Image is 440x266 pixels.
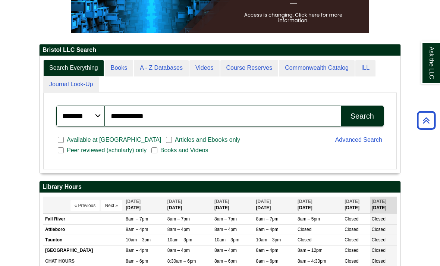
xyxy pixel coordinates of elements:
[414,115,438,125] a: Back to Top
[157,146,211,155] span: Books and Videos
[151,147,157,154] input: Books and Videos
[279,60,355,76] a: Commonwealth Catalog
[58,137,64,143] input: Available at [GEOGRAPHIC_DATA]
[43,60,104,76] a: Search Everything
[214,227,237,232] span: 8am – 4pm
[298,216,320,222] span: 8am – 5pm
[254,197,296,213] th: [DATE]
[167,248,190,253] span: 8am – 4pm
[105,60,133,76] a: Books
[167,259,196,264] span: 8:30am – 6pm
[213,197,254,213] th: [DATE]
[43,245,124,256] td: [GEOGRAPHIC_DATA]
[256,216,279,222] span: 8am – 7pm
[372,199,387,204] span: [DATE]
[172,135,243,144] span: Articles and Ebooks only
[343,197,370,213] th: [DATE]
[298,248,323,253] span: 8am – 12pm
[40,44,400,56] h2: Bristol LLC Search
[126,259,148,264] span: 8am – 6pm
[43,76,99,93] a: Journal Look-Up
[214,216,237,222] span: 8am – 7pm
[43,235,124,245] td: Taunton
[345,216,358,222] span: Closed
[256,237,281,242] span: 10am – 3pm
[345,227,358,232] span: Closed
[101,200,122,211] button: Next »
[351,112,374,121] div: Search
[70,200,100,211] button: « Previous
[345,199,359,204] span: [DATE]
[214,259,237,264] span: 8am – 6pm
[167,216,190,222] span: 8am – 7pm
[256,259,279,264] span: 8am – 6pm
[126,237,151,242] span: 10am – 3pm
[370,197,397,213] th: [DATE]
[372,237,386,242] span: Closed
[214,248,237,253] span: 8am – 4pm
[214,237,239,242] span: 10am – 3pm
[126,199,141,204] span: [DATE]
[134,60,189,76] a: A - Z Databases
[189,60,220,76] a: Videos
[298,199,312,204] span: [DATE]
[167,199,182,204] span: [DATE]
[256,199,271,204] span: [DATE]
[345,248,358,253] span: Closed
[372,259,386,264] span: Closed
[124,197,166,213] th: [DATE]
[43,225,124,235] td: Attleboro
[126,227,148,232] span: 8am – 4pm
[345,237,358,242] span: Closed
[355,60,375,76] a: ILL
[256,248,279,253] span: 8am – 4pm
[214,199,229,204] span: [DATE]
[220,60,279,76] a: Course Reserves
[345,259,358,264] span: Closed
[166,137,172,143] input: Articles and Ebooks only
[64,135,164,144] span: Available at [GEOGRAPHIC_DATA]
[43,214,124,224] td: Fall River
[372,216,386,222] span: Closed
[58,147,64,154] input: Peer reviewed (scholarly) only
[166,197,213,213] th: [DATE]
[298,227,311,232] span: Closed
[372,227,386,232] span: Closed
[40,181,400,193] h2: Library Hours
[126,248,148,253] span: 8am – 4pm
[298,237,311,242] span: Closed
[298,259,326,264] span: 8am – 4:30pm
[296,197,343,213] th: [DATE]
[64,146,150,155] span: Peer reviewed (scholarly) only
[256,227,279,232] span: 8am – 4pm
[372,248,386,253] span: Closed
[167,237,192,242] span: 10am – 3pm
[341,106,384,126] button: Search
[126,216,148,222] span: 8am – 7pm
[167,227,190,232] span: 8am – 4pm
[335,137,382,143] a: Advanced Search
